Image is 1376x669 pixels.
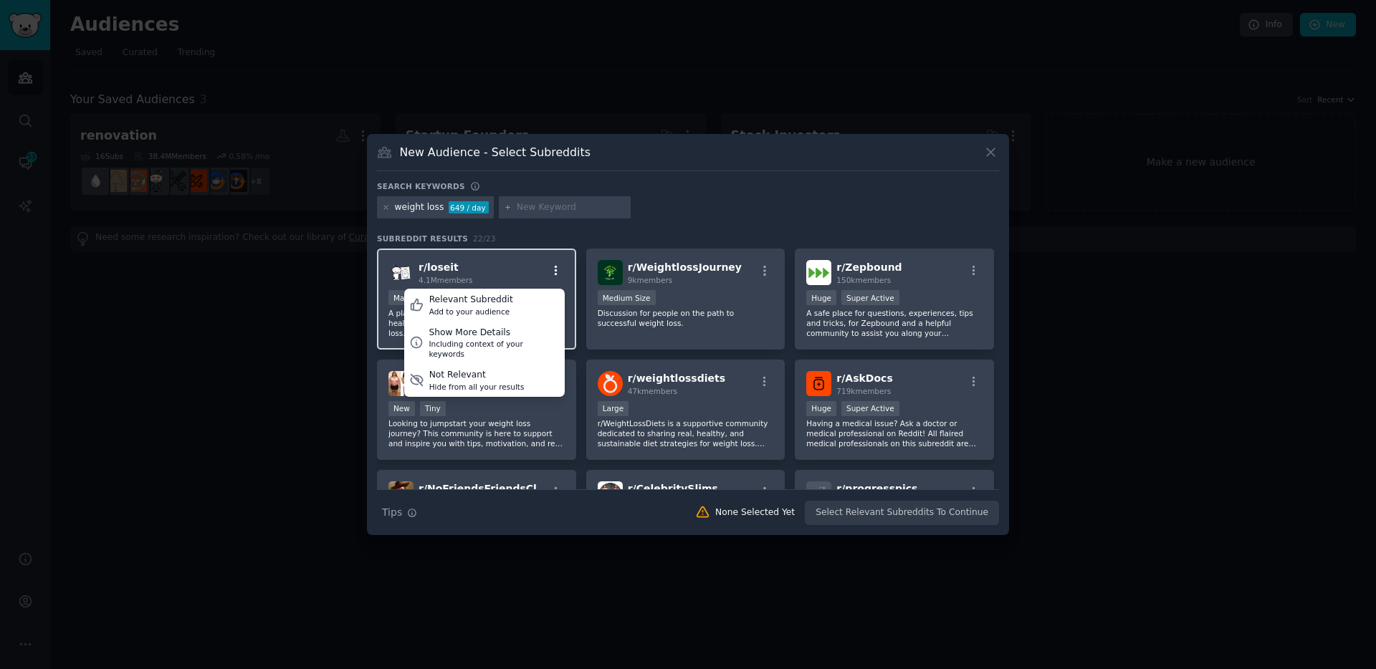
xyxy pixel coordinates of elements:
div: Tiny [420,401,446,416]
img: weightlossdiets [598,371,623,396]
p: A safe place for questions, experiences, tips and tricks, for Zepbound and a helpful community to... [806,308,983,338]
h3: New Audience - Select Subreddits [400,145,591,160]
div: Add to your audience [429,307,513,317]
img: CelebritySlims [598,481,623,506]
p: Looking to jumpstart your weight loss journey? This community is here to support and inspire you ... [388,418,565,448]
div: Show More Details [429,327,559,340]
h3: Search keywords [377,181,465,191]
button: Tips [377,500,422,525]
img: NoFriendsFriendsClub [388,481,414,506]
span: Subreddit Results [377,234,468,244]
span: r/ Zepbound [836,261,902,273]
div: New [388,401,415,416]
span: r/ WeightlossJourney [628,261,742,273]
div: Huge [806,401,836,416]
input: New Keyword [517,201,626,214]
span: 22 / 23 [473,234,496,243]
div: Massive [388,290,429,305]
span: r/ progresspics [836,483,917,494]
span: r/ weightlossdiets [628,372,725,384]
div: Super Active [841,401,899,416]
div: Medium Size [598,290,656,305]
span: 9k members [628,276,673,284]
p: Having a medical issue? Ask a doctor or medical professional on Reddit! All flaired medical profe... [806,418,983,448]
div: Huge [806,290,836,305]
span: 719k members [836,387,891,395]
span: r/ AskDocs [836,372,892,384]
p: r/WeightLossDiets is a supportive community dedicated to sharing real, healthy, and sustainable d... [598,418,774,448]
div: weight loss [395,201,444,214]
img: Zepbound [806,260,831,285]
p: A place for people of all sizes to discuss healthy and sustainable methods of weight loss. Whethe... [388,308,565,338]
span: 150k members [836,276,891,284]
img: weightlossreviewsupp [388,371,413,396]
div: Not Relevant [429,369,525,382]
span: 4.1M members [419,276,473,284]
img: WeightlossJourney [598,260,623,285]
img: AskDocs [806,371,831,396]
span: 47k members [628,387,677,395]
img: loseit [388,260,414,285]
div: Including context of your keywords [429,339,559,359]
div: 649 / day [449,201,489,214]
span: r/ NoFriendsFriendsClub [419,483,551,494]
span: r/ loseit [419,261,459,273]
div: Super Active [841,290,899,305]
div: Relevant Subreddit [429,294,513,307]
div: Large [598,401,629,416]
div: None Selected Yet [715,506,795,519]
span: r/ CelebritySlims [628,483,718,494]
div: Hide from all your results [429,382,525,392]
p: Discussion for people on the path to successful weight loss. [598,308,774,328]
span: Tips [382,505,402,520]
